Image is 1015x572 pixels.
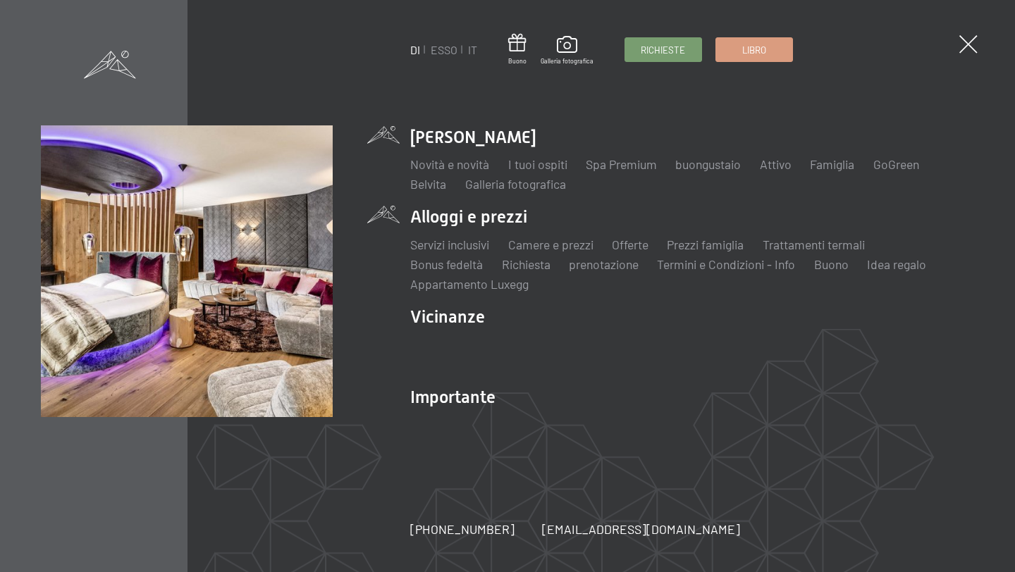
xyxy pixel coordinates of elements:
a: Belvita [410,176,446,192]
a: Richieste [625,38,701,61]
a: Novità e novità [410,156,489,172]
a: Spa Premium [586,156,657,172]
a: Trattamenti termali [763,237,865,252]
a: Buono [508,34,527,66]
a: Camere e prezzi [508,237,593,252]
font: Galleria fotografica [541,57,593,65]
a: Galleria fotografica [541,36,593,66]
a: GoGreen [873,156,919,172]
a: prenotazione [569,256,639,272]
font: Richieste [641,44,685,56]
a: Idea regalo [867,256,926,272]
font: Buono [508,57,527,65]
a: Attivo [760,156,792,172]
font: [PHONE_NUMBER] [410,521,515,537]
a: DI [410,43,420,56]
a: [EMAIL_ADDRESS][DOMAIN_NAME] [542,521,740,538]
a: Buono [814,256,849,272]
a: buongustaio [675,156,741,172]
a: Famiglia [810,156,854,172]
font: [EMAIL_ADDRESS][DOMAIN_NAME] [542,521,740,537]
font: Libro [742,44,766,56]
a: Servizi inclusivi [410,237,489,252]
a: Termini e Condizioni - Info [657,256,795,272]
a: Bonus fedeltà [410,256,483,272]
a: Prezzi famiglia [667,237,744,252]
a: [PHONE_NUMBER] [410,521,515,538]
a: Galleria fotografica [465,176,566,192]
a: Appartamento Luxegg [410,276,529,292]
a: Richiesta [502,256,550,272]
a: ESSO [431,43,457,56]
a: Offerte [612,237,648,252]
a: I tuoi ospiti [508,156,567,172]
a: Libro [716,38,792,61]
a: IT [468,43,477,56]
